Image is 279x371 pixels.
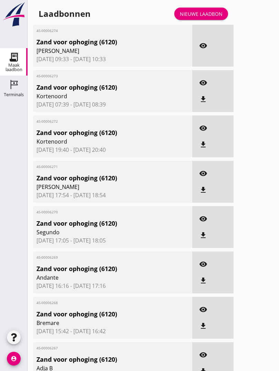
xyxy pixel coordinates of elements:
[199,186,207,194] i: file_download
[199,351,207,359] i: visibility
[37,100,189,109] span: [DATE] 07:39 - [DATE] 08:39
[37,310,163,319] span: Zand voor ophoging (6120)
[199,305,207,314] i: visibility
[37,128,163,137] span: Zand voor ophoging (6120)
[37,282,189,290] span: [DATE] 16:16 - [DATE] 17:16
[37,327,189,335] span: [DATE] 15:42 - [DATE] 16:42
[37,319,163,327] span: Bremare
[37,228,163,236] span: Segundo
[7,352,21,366] i: account_circle
[37,183,163,191] span: [PERSON_NAME]
[37,28,163,33] span: 4S-00006274
[37,74,163,79] span: 4S-00006273
[37,191,189,199] span: [DATE] 17:54 - [DATE] 18:54
[180,10,223,18] div: Nieuwe laadbon
[37,83,163,92] span: Zand voor ophoging (6120)
[37,255,163,260] span: 4S-00006269
[37,119,163,124] span: 4S-00006272
[37,264,163,273] span: Zand voor ophoging (6120)
[37,173,163,183] span: Zand voor ophoging (6120)
[199,95,207,103] i: file_download
[37,355,163,364] span: Zand voor ophoging (6120)
[37,300,163,305] span: 4S-00006268
[199,215,207,223] i: visibility
[199,322,207,330] i: file_download
[4,92,24,97] div: Terminals
[199,169,207,178] i: visibility
[199,124,207,132] i: visibility
[37,164,163,169] span: 4S-00006271
[37,137,163,146] span: Kortenoord
[37,55,189,63] span: [DATE] 09:33 - [DATE] 10:33
[199,260,207,268] i: visibility
[1,2,26,27] img: logo-small.a267ee39.svg
[37,47,163,55] span: [PERSON_NAME]
[37,37,163,47] span: Zand voor ophoging (6120)
[37,92,163,100] span: Kortenoord
[174,8,228,20] a: Nieuwe laadbon
[199,140,207,149] i: file_download
[199,231,207,239] i: file_download
[199,79,207,87] i: visibility
[37,273,163,282] span: Andante
[37,146,189,154] span: [DATE] 19:40 - [DATE] 20:40
[37,219,163,228] span: Zand voor ophoging (6120)
[199,277,207,285] i: file_download
[199,42,207,50] i: visibility
[37,346,163,351] span: 4S-00006267
[37,236,189,245] span: [DATE] 17:05 - [DATE] 18:05
[39,8,91,19] div: Laadbonnen
[37,210,163,215] span: 4S-00006270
